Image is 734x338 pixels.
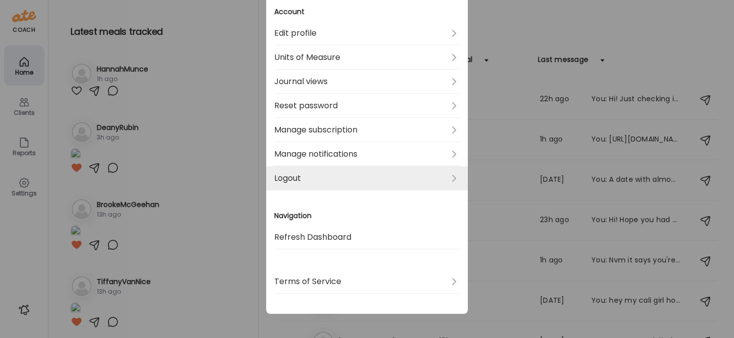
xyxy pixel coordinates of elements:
[274,7,460,17] h3: Account
[274,269,460,294] a: Terms of Service
[274,211,460,221] h3: Navigation
[274,45,460,70] a: Units of Measure
[274,94,460,118] a: Reset password
[274,225,460,249] a: Refresh Dashboard
[274,118,460,142] a: Manage subscription
[274,142,460,166] a: Manage notifications
[274,21,460,45] a: Edit profile
[274,166,460,190] a: Logout
[274,70,460,94] a: Journal views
